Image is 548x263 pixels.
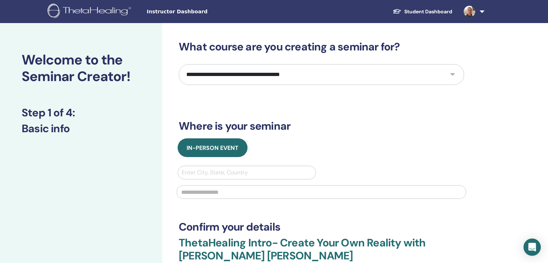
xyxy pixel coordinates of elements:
span: Instructor Dashboard [147,8,255,15]
h3: Confirm your details [179,220,464,233]
h3: What course are you creating a seminar for? [179,40,464,53]
span: In-Person Event [187,144,239,152]
a: Student Dashboard [387,5,458,18]
img: logo.png [48,4,134,20]
h2: Welcome to the Seminar Creator! [22,52,141,85]
h3: Basic info [22,122,141,135]
h3: Step 1 of 4 : [22,106,141,119]
div: Open Intercom Messenger [524,239,541,256]
img: default.jpg [464,6,475,17]
img: graduation-cap-white.svg [393,8,401,14]
button: In-Person Event [178,138,248,157]
h3: Where is your seminar [179,120,464,133]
